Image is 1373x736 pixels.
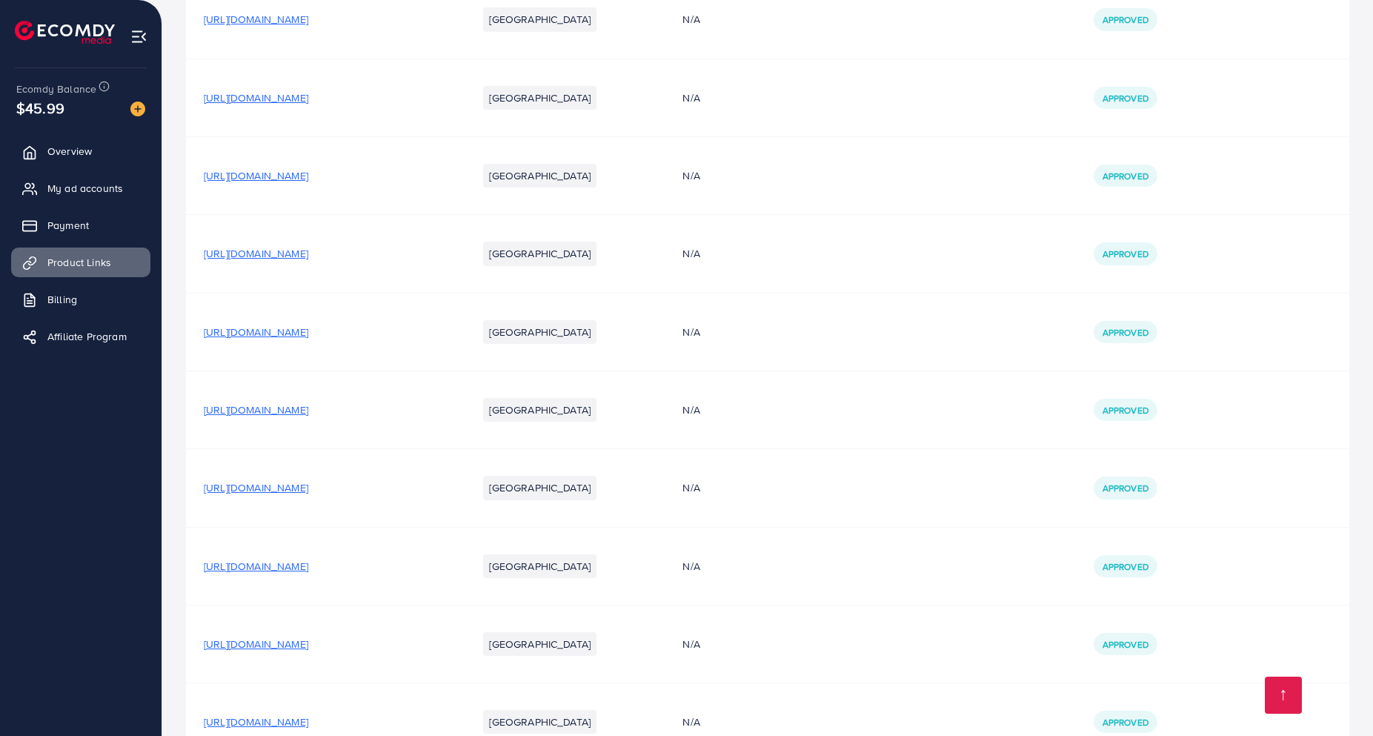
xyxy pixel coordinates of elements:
[47,292,77,307] span: Billing
[1310,669,1362,725] iframe: Chat
[483,242,596,265] li: [GEOGRAPHIC_DATA]
[682,559,699,574] span: N/A
[682,325,699,339] span: N/A
[483,398,596,422] li: [GEOGRAPHIC_DATA]
[204,12,308,27] span: [URL][DOMAIN_NAME]
[47,144,92,159] span: Overview
[11,248,150,277] a: Product Links
[483,554,596,578] li: [GEOGRAPHIC_DATA]
[483,320,596,344] li: [GEOGRAPHIC_DATA]
[1103,638,1148,651] span: Approved
[483,86,596,110] li: [GEOGRAPHIC_DATA]
[16,82,96,96] span: Ecomdy Balance
[1103,716,1148,729] span: Approved
[204,402,308,417] span: [URL][DOMAIN_NAME]
[204,559,308,574] span: [URL][DOMAIN_NAME]
[483,632,596,656] li: [GEOGRAPHIC_DATA]
[1103,92,1148,105] span: Approved
[11,285,150,314] a: Billing
[204,637,308,652] span: [URL][DOMAIN_NAME]
[11,322,150,351] a: Affiliate Program
[483,476,596,500] li: [GEOGRAPHIC_DATA]
[47,181,123,196] span: My ad accounts
[204,90,308,105] span: [URL][DOMAIN_NAME]
[1103,170,1148,182] span: Approved
[130,28,147,45] img: menu
[11,210,150,240] a: Payment
[16,97,64,119] span: $45.99
[1103,326,1148,339] span: Approved
[1103,248,1148,260] span: Approved
[682,480,699,495] span: N/A
[47,218,89,233] span: Payment
[1103,404,1148,417] span: Approved
[682,246,699,261] span: N/A
[483,164,596,188] li: [GEOGRAPHIC_DATA]
[47,329,127,344] span: Affiliate Program
[11,173,150,203] a: My ad accounts
[682,90,699,105] span: N/A
[1103,560,1148,573] span: Approved
[682,12,699,27] span: N/A
[204,715,308,729] span: [URL][DOMAIN_NAME]
[11,136,150,166] a: Overview
[682,637,699,652] span: N/A
[15,21,115,44] img: logo
[204,325,308,339] span: [URL][DOMAIN_NAME]
[682,402,699,417] span: N/A
[1103,482,1148,494] span: Approved
[1103,13,1148,26] span: Approved
[204,480,308,495] span: [URL][DOMAIN_NAME]
[204,168,308,183] span: [URL][DOMAIN_NAME]
[483,7,596,31] li: [GEOGRAPHIC_DATA]
[483,710,596,734] li: [GEOGRAPHIC_DATA]
[130,102,145,116] img: image
[47,255,111,270] span: Product Links
[682,715,699,729] span: N/A
[204,246,308,261] span: [URL][DOMAIN_NAME]
[682,168,699,183] span: N/A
